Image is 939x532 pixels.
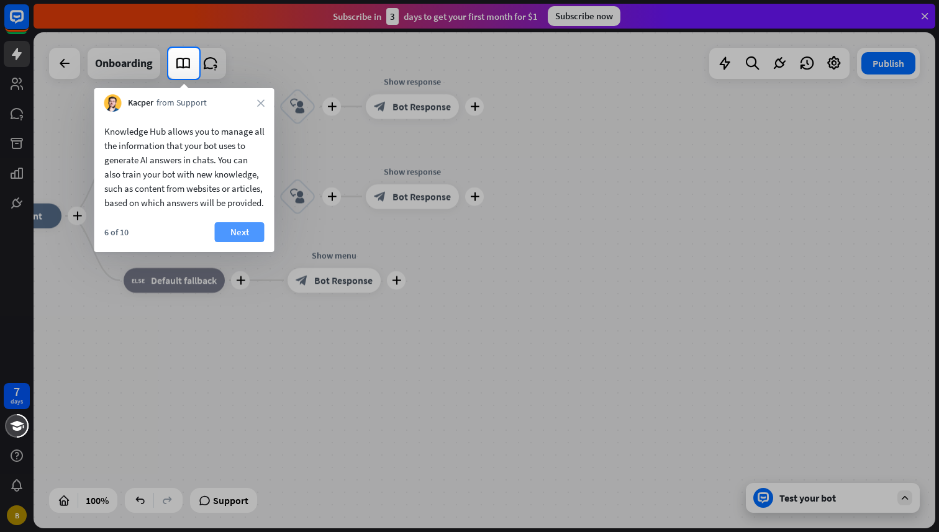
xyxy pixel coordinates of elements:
span: Kacper [128,97,153,109]
span: from Support [156,97,207,109]
i: close [257,99,265,107]
div: 6 of 10 [104,227,129,238]
div: Knowledge Hub allows you to manage all the information that your bot uses to generate AI answers ... [104,124,265,210]
button: Open LiveChat chat widget [10,5,47,42]
button: Next [215,222,265,242]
